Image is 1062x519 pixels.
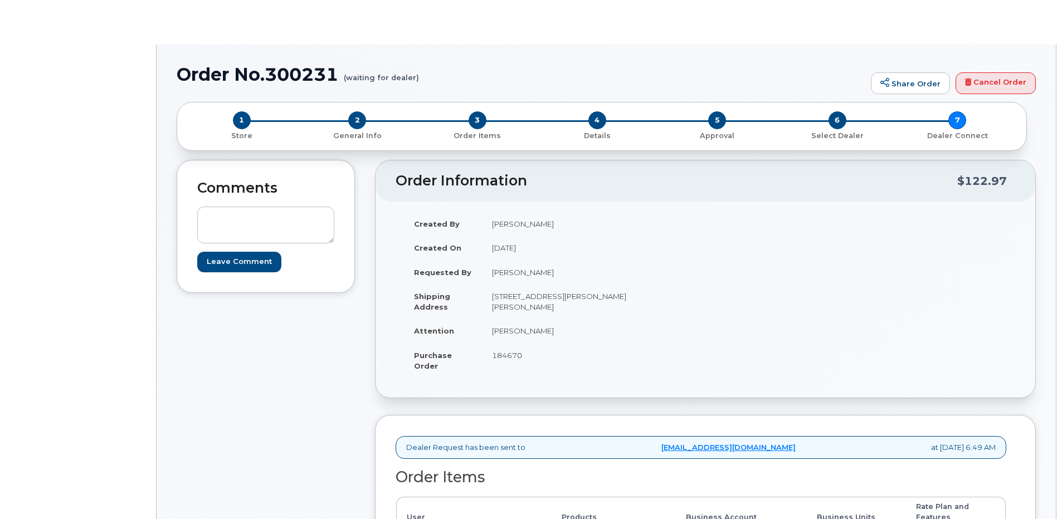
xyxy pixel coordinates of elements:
[414,243,461,252] strong: Created On
[957,170,1007,192] div: $122.97
[662,131,773,141] p: Approval
[348,111,366,129] span: 2
[422,131,533,141] p: Order Items
[414,219,460,228] strong: Created By
[492,351,522,360] span: 184670
[414,292,450,311] strong: Shipping Address
[396,469,1006,486] h2: Order Items
[777,129,897,141] a: 6 Select Dealer
[396,436,1006,459] div: Dealer Request has been sent to at [DATE] 6:49 AM
[197,252,281,272] input: Leave Comment
[301,131,412,141] p: General Info
[482,319,697,343] td: [PERSON_NAME]
[708,111,726,129] span: 5
[482,236,697,260] td: [DATE]
[414,351,452,370] strong: Purchase Order
[482,260,697,285] td: [PERSON_NAME]
[396,173,957,189] h2: Order Information
[417,129,537,141] a: 3 Order Items
[588,111,606,129] span: 4
[469,111,486,129] span: 3
[191,131,293,141] p: Store
[871,72,950,95] a: Share Order
[482,212,697,236] td: [PERSON_NAME]
[177,65,865,84] h1: Order No.300231
[414,268,471,277] strong: Requested By
[657,129,777,141] a: 5 Approval
[537,129,657,141] a: 4 Details
[782,131,893,141] p: Select Dealer
[956,72,1036,95] a: Cancel Order
[297,129,417,141] a: 2 General Info
[661,442,796,453] a: [EMAIL_ADDRESS][DOMAIN_NAME]
[542,131,652,141] p: Details
[414,326,454,335] strong: Attention
[482,284,697,319] td: [STREET_ADDRESS][PERSON_NAME][PERSON_NAME]
[829,111,846,129] span: 6
[186,129,297,141] a: 1 Store
[197,180,334,196] h2: Comments
[233,111,251,129] span: 1
[344,65,419,82] small: (waiting for dealer)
